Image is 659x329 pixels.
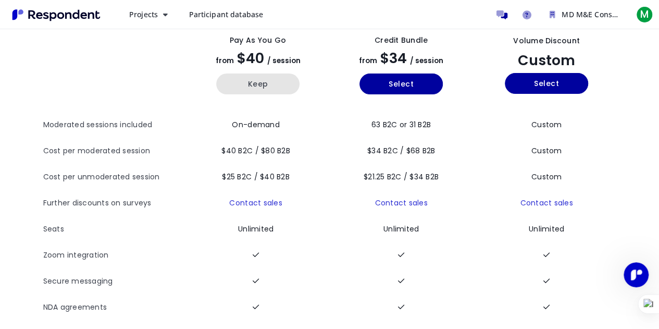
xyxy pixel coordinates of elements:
span: from [359,56,377,66]
span: / session [267,56,301,66]
a: Participant database [180,5,271,24]
span: $40 [237,48,264,68]
span: $21.25 B2C / $34 B2B [364,172,439,182]
span: $34 B2C / $68 B2B [367,145,435,156]
button: MD M&E Consulting Team [541,5,630,24]
span: $34 [380,48,407,68]
button: Select yearly basic plan [359,74,443,94]
div: Volume Discount [513,35,580,46]
span: Participant database [189,9,263,19]
iframe: Intercom live chat [624,262,649,287]
span: $25 B2C / $40 B2B [222,172,289,182]
th: Seats [43,216,186,242]
button: Projects [121,5,176,24]
th: Cost per unmoderated session [43,164,186,190]
a: Contact sales [229,198,282,208]
span: $40 B2C / $80 B2B [221,145,290,156]
button: M [634,5,655,24]
th: Further discounts on surveys [43,190,186,216]
button: Keep current yearly payg plan [216,74,300,94]
span: On-demand [232,119,279,130]
th: Secure messaging [43,269,186,295]
span: MD M&E Consulting Team [562,9,654,19]
span: Custom [531,172,562,182]
a: Help and support [516,4,537,25]
a: Contact sales [375,198,427,208]
span: Unlimited [383,224,419,234]
span: / session [410,56,443,66]
div: Pay as you go [230,35,286,46]
span: Unlimited [238,224,273,234]
span: Custom [531,119,562,130]
span: Custom [518,51,575,70]
th: Zoom integration [43,242,186,269]
th: Moderated sessions included [43,112,186,138]
button: Select yearly custom_static plan [505,73,588,94]
span: 63 B2C or 31 B2B [371,119,431,130]
th: NDA agreements [43,295,186,321]
span: Unlimited [529,224,564,234]
a: Message participants [491,4,512,25]
span: from [216,56,234,66]
th: Cost per moderated session [43,138,186,164]
div: Credit Bundle [375,35,428,46]
span: Projects [129,9,158,19]
img: Respondent [8,6,104,23]
span: Custom [531,145,562,156]
span: M [636,6,653,23]
a: Contact sales [520,198,573,208]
